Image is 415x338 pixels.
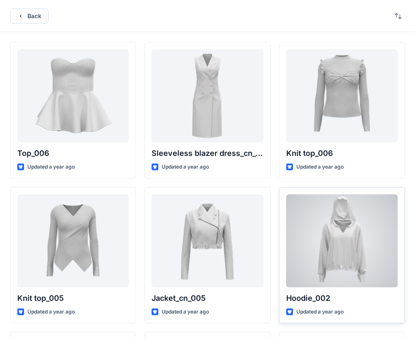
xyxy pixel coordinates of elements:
[296,163,344,172] p: Updated a year ago
[286,292,398,304] p: Hoodie_002
[286,49,398,142] a: Knit top_006
[152,292,263,304] p: Jacket_cn_005
[27,308,75,316] p: Updated a year ago
[17,49,129,142] a: Top_006
[17,147,129,159] p: Top_006
[152,147,263,159] p: Sleeveless blazer dress_cn_001
[286,147,398,159] p: Knit top_006
[152,49,263,142] a: Sleeveless blazer dress_cn_001
[152,194,263,287] a: Jacket_cn_005
[27,163,75,172] p: Updated a year ago
[162,308,209,316] p: Updated a year ago
[17,194,129,287] a: Knit top_005
[286,194,398,287] a: Hoodie_002
[17,292,129,304] p: Knit top_005
[10,8,49,24] button: Back
[162,163,209,172] p: Updated a year ago
[296,308,344,316] p: Updated a year ago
